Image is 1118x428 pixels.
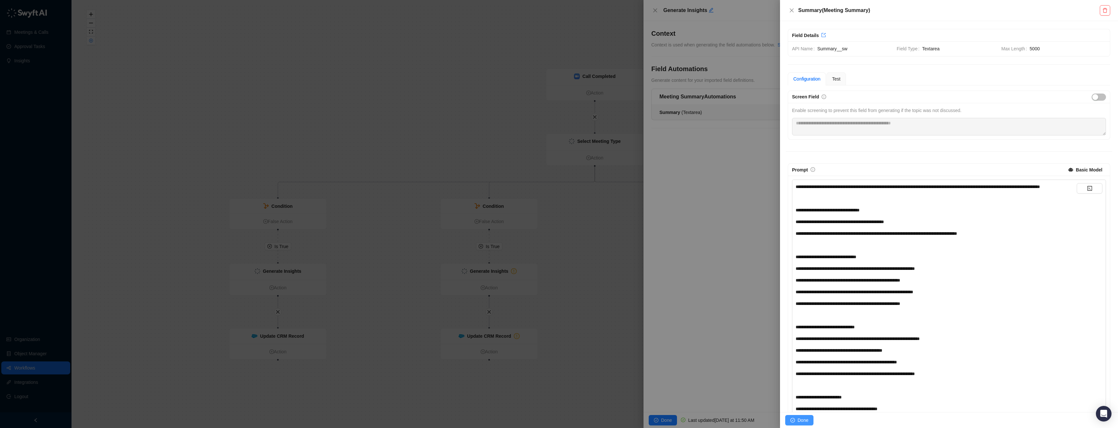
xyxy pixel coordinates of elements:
span: Textarea [922,45,996,52]
strong: Basic Model [1076,167,1102,172]
a: info-circle [811,167,815,172]
span: Test [832,76,840,82]
span: Field Type [897,45,922,52]
button: Close [788,6,796,14]
button: Done [785,415,813,425]
span: Enable screening to prevent this field from generating if the topic was not discussed. [792,108,961,113]
span: code [1087,186,1092,191]
span: Summary__sw [817,45,891,52]
div: Configuration [793,75,820,82]
a: info-circle [822,94,826,99]
span: info-circle [822,94,826,99]
div: Field Details [792,32,819,39]
span: Screen Field [792,94,819,99]
span: Max Length [1001,45,1030,52]
span: API Name [792,45,817,52]
h5: Summary ( Meeting Summary ) [798,6,1100,14]
span: 5000 [1030,45,1106,52]
span: Prompt [792,167,808,172]
div: Open Intercom Messenger [1096,406,1111,422]
span: export [821,33,826,37]
span: close [789,8,794,13]
span: check-circle [790,418,795,422]
span: Done [798,417,808,424]
span: delete [1102,8,1108,13]
span: info-circle [811,167,815,172]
